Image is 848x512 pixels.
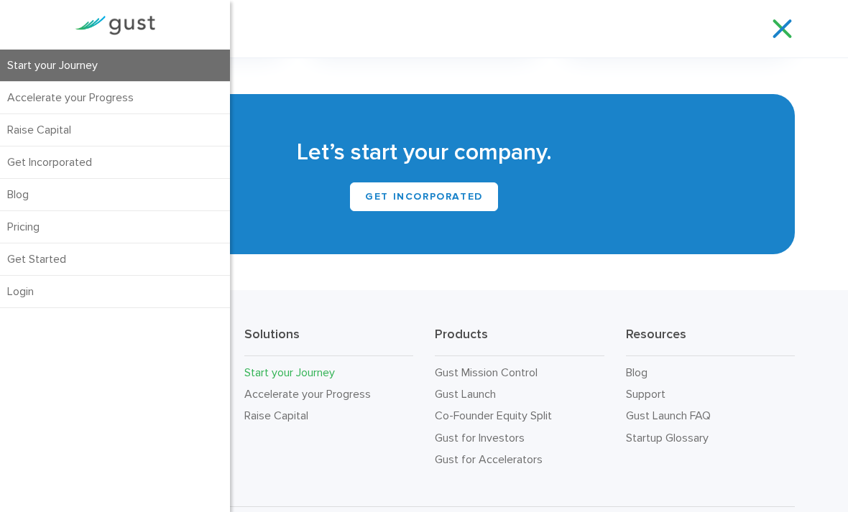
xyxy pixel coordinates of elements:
[244,326,414,356] h3: Solutions
[350,182,498,211] a: GET INCORPORATED
[435,431,525,444] a: Gust for Investors
[626,326,796,356] h3: Resources
[626,409,711,422] a: Gust Launch FAQ
[68,137,780,168] h2: Let’s start your company.
[75,16,155,35] img: Gust Logo
[244,387,371,401] a: Accelerate your Progress
[435,409,552,422] a: Co-Founder Equity Split
[626,387,665,401] a: Support
[435,366,538,379] a: Gust Mission Control
[435,387,496,401] a: Gust Launch
[244,409,308,422] a: Raise Capital
[435,326,604,356] h3: Products
[626,366,647,379] a: Blog
[626,431,709,444] a: Startup Glossary
[435,452,543,466] a: Gust for Accelerators
[244,366,335,379] a: Start your Journey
